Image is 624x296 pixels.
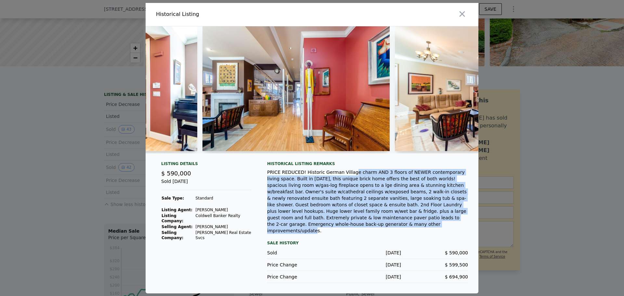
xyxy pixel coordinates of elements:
div: Sold [267,250,334,256]
strong: Selling Company: [162,230,183,240]
div: Sale History [267,239,468,247]
div: [DATE] [334,250,401,256]
div: Historical Listing [156,10,309,18]
img: Property Img [202,26,390,151]
td: [PERSON_NAME] Real Estate Svcs [195,230,252,241]
div: [DATE] [334,274,401,280]
div: Price Change [267,262,334,268]
div: Historical Listing remarks [267,161,468,166]
div: [DATE] [334,262,401,268]
td: [PERSON_NAME] [195,207,252,213]
span: $ 599,500 [445,262,468,267]
strong: Sale Type: [162,196,184,200]
td: Coldwell Banker Realty [195,213,252,224]
span: $ 590,000 [445,250,468,255]
span: $ 590,000 [161,170,191,177]
div: PRICE REDUCED! Historic German Village charm AND 3 floors of NEWER contemporary living space. Bui... [267,169,468,234]
td: [PERSON_NAME] [195,224,252,230]
strong: Listing Agent: [162,208,192,212]
span: $ 694,900 [445,274,468,279]
td: Standard [195,195,252,201]
div: Price Change [267,274,334,280]
div: Sold [DATE] [161,178,252,190]
div: Listing Details [161,161,252,169]
strong: Listing Company: [162,213,183,223]
strong: Selling Agent: [162,225,193,229]
img: Property Img [395,26,582,151]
